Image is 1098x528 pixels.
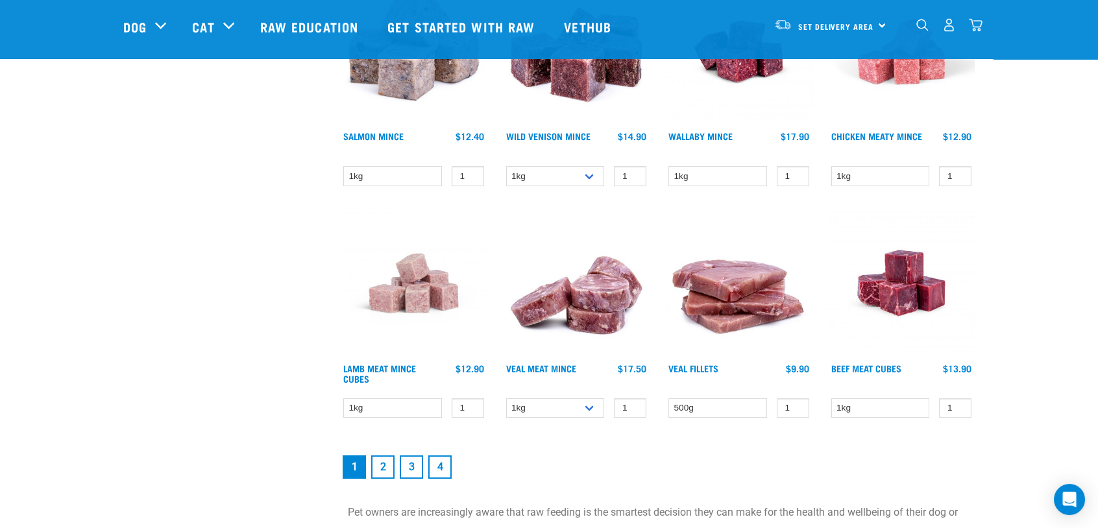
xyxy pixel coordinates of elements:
[247,1,374,53] a: Raw Education
[939,166,971,186] input: 1
[192,17,214,36] a: Cat
[777,398,809,418] input: 1
[343,366,416,381] a: Lamb Meat Mince Cubes
[777,166,809,186] input: 1
[828,210,975,357] img: Beef Meat Cubes 1669
[456,363,484,374] div: $12.90
[503,210,650,357] img: 1160 Veal Meat Mince Medallions 01
[340,210,487,357] img: Lamb Meat Mince
[452,398,484,418] input: 1
[668,366,718,370] a: Veal Fillets
[831,134,922,138] a: Chicken Meaty Mince
[969,18,982,32] img: home-icon@2x.png
[551,1,628,53] a: Vethub
[506,134,591,138] a: Wild Venison Mince
[618,131,646,141] div: $14.90
[371,455,395,479] a: Goto page 2
[942,18,956,32] img: user.png
[452,166,484,186] input: 1
[943,131,971,141] div: $12.90
[781,131,809,141] div: $17.90
[943,363,971,374] div: $13.90
[340,453,975,481] nav: pagination
[618,363,646,374] div: $17.50
[343,455,366,479] a: Page 1
[400,455,423,479] a: Goto page 3
[1054,484,1085,515] div: Open Intercom Messenger
[939,398,971,418] input: 1
[668,134,733,138] a: Wallaby Mince
[774,19,792,30] img: van-moving.png
[456,131,484,141] div: $12.40
[343,134,404,138] a: Salmon Mince
[798,24,873,29] span: Set Delivery Area
[831,366,901,370] a: Beef Meat Cubes
[665,210,812,357] img: Stack Of Raw Veal Fillets
[428,455,452,479] a: Goto page 4
[786,363,809,374] div: $9.90
[374,1,551,53] a: Get started with Raw
[123,17,147,36] a: Dog
[614,398,646,418] input: 1
[506,366,576,370] a: Veal Meat Mince
[916,19,929,31] img: home-icon-1@2x.png
[614,166,646,186] input: 1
